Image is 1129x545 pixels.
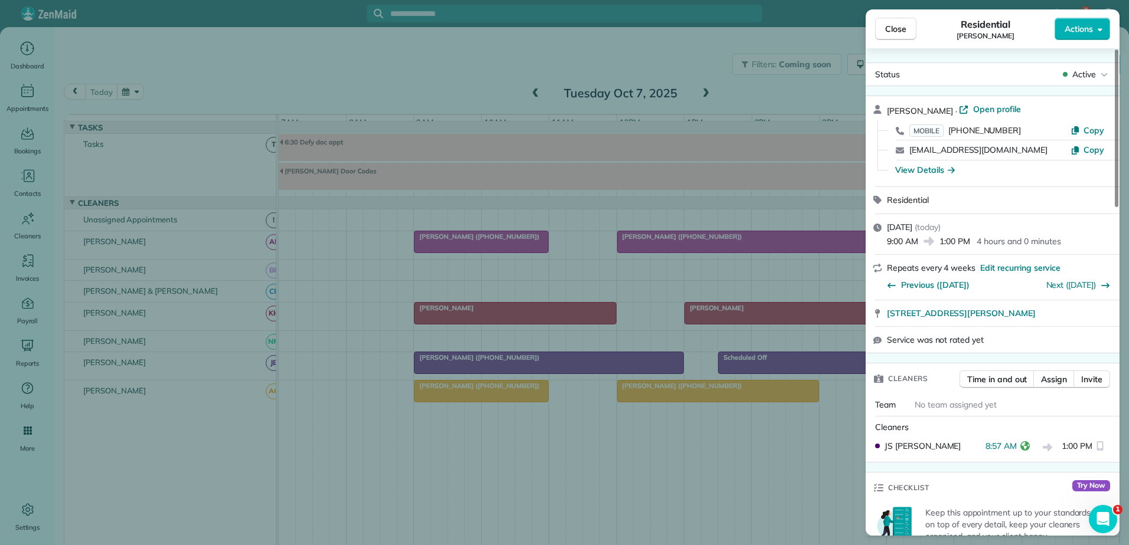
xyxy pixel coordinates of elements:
span: No team assigned yet [915,399,997,410]
button: Time in and out [960,370,1035,388]
span: Invite [1081,373,1102,385]
span: JS [PERSON_NAME] [885,440,961,452]
span: Previous ([DATE]) [901,279,970,291]
span: Residential [887,195,929,205]
span: MOBILE [909,124,944,137]
span: Copy [1084,145,1104,155]
button: Next ([DATE]) [1046,279,1111,291]
p: 4 hours and 0 minutes [977,235,1061,247]
span: Copy [1084,125,1104,136]
span: Service was not rated yet [887,334,984,346]
span: Cleaners [888,373,928,385]
iframe: Intercom live chat [1089,505,1117,533]
button: Close [875,18,916,40]
button: Previous ([DATE]) [887,279,970,291]
span: 9:00 AM [887,235,918,247]
span: ( today ) [915,222,941,232]
a: MOBILE[PHONE_NUMBER] [909,124,1021,136]
a: [EMAIL_ADDRESS][DOMAIN_NAME] [909,145,1048,155]
span: [DATE] [887,222,912,232]
span: Assign [1041,373,1067,385]
span: Repeats every 4 weeks [887,262,975,273]
span: · [953,106,960,116]
span: Try Now [1072,480,1110,492]
p: Keep this appointment up to your standards. Stay on top of every detail, keep your cleaners organ... [925,507,1112,542]
button: View Details [895,164,955,176]
span: [STREET_ADDRESS][PERSON_NAME] [887,307,1036,319]
span: 1 [1113,505,1123,514]
span: Close [885,23,906,35]
span: Time in and out [967,373,1027,385]
span: Active [1072,68,1096,80]
span: Open profile [973,103,1021,115]
span: 8:57 AM [986,440,1017,455]
button: Copy [1071,124,1104,136]
span: 1:00 PM [1062,440,1092,455]
a: [STREET_ADDRESS][PERSON_NAME] [887,307,1112,319]
button: Assign [1033,370,1075,388]
span: 1:00 PM [939,235,970,247]
span: Edit recurring service [980,262,1061,274]
a: Open profile [959,103,1021,115]
span: Team [875,399,896,410]
span: Checklist [888,482,929,494]
span: Cleaners [875,422,909,432]
span: [PERSON_NAME] [957,31,1014,41]
button: Invite [1073,370,1110,388]
button: Copy [1071,144,1104,156]
span: [PERSON_NAME] [887,106,953,116]
span: Actions [1065,23,1093,35]
span: Status [875,69,900,80]
a: Next ([DATE]) [1046,280,1097,290]
span: Residential [961,17,1011,31]
span: [PHONE_NUMBER] [948,125,1021,136]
